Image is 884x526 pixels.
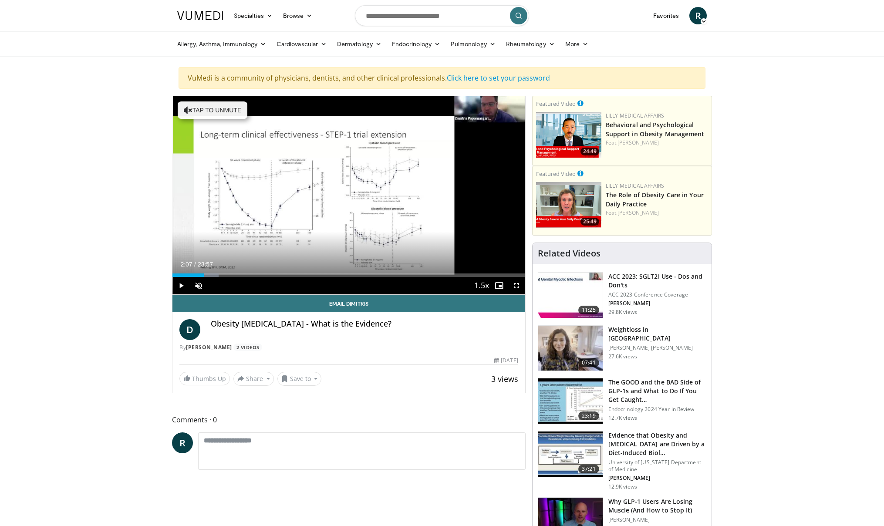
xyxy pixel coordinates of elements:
div: Feat. [606,209,708,217]
div: [DATE] [494,357,518,364]
a: More [560,35,594,53]
small: Featured Video [536,170,576,178]
p: University of [US_STATE] Department of Medicine [608,459,706,473]
img: ba3304f6-7838-4e41-9c0f-2e31ebde6754.png.150x105_q85_crop-smart_upscale.png [536,112,601,158]
p: [PERSON_NAME] [608,475,706,482]
a: 23:19 The GOOD and the BAD Side of GLP-1s and What to Do If You Get Caught… Endocrinology 2024 Ye... [538,378,706,424]
p: [PERSON_NAME] [608,516,706,523]
span: 2:07 [180,261,192,268]
span: 23:57 [198,261,213,268]
button: Playback Rate [473,277,490,294]
p: 12.9K views [608,483,637,490]
span: / [194,261,196,268]
img: 53591b2a-b107-489b-8d45-db59bb710304.150x105_q85_crop-smart_upscale.jpg [538,432,603,477]
a: 11:25 ACC 2023: SGLT2i Use - Dos and Don'ts ACC 2023 Conference Coverage [PERSON_NAME] 29.8K views [538,272,706,318]
a: Allergy, Asthma, Immunology [172,35,271,53]
a: [PERSON_NAME] [617,139,659,146]
span: 07:41 [578,358,599,367]
a: 07:41 Weightloss in [GEOGRAPHIC_DATA] [PERSON_NAME] [PERSON_NAME] 27.6K views [538,325,706,371]
img: VuMedi Logo [177,11,223,20]
h3: ACC 2023: SGLT2i Use - Dos and Don'ts [608,272,706,290]
h3: Evidence that Obesity and [MEDICAL_DATA] are Driven by a Diet-Induced Biol… [608,431,706,457]
button: Enable picture-in-picture mode [490,277,508,294]
img: e1208b6b-349f-4914-9dd7-f97803bdbf1d.png.150x105_q85_crop-smart_upscale.png [536,182,601,228]
p: [PERSON_NAME] [608,300,706,307]
h3: Weightloss in [GEOGRAPHIC_DATA] [608,325,706,343]
button: Share [233,372,274,386]
a: R [172,432,193,453]
a: 25:49 [536,182,601,228]
h3: Why GLP-1 Users Are Losing Muscle (And How to Stop It) [608,497,706,515]
a: R [689,7,707,24]
p: ACC 2023 Conference Coverage [608,291,706,298]
a: Email Dimitris [172,295,525,312]
img: 756cb5e3-da60-49d4-af2c-51c334342588.150x105_q85_crop-smart_upscale.jpg [538,378,603,424]
span: 24:49 [580,148,599,155]
small: Featured Video [536,100,576,108]
button: Fullscreen [508,277,525,294]
a: Dermatology [332,35,387,53]
a: D [179,319,200,340]
input: Search topics, interventions [355,5,529,26]
span: 23:19 [578,411,599,420]
span: Comments 0 [172,414,526,425]
a: 37:21 Evidence that Obesity and [MEDICAL_DATA] are Driven by a Diet-Induced Biol… University of [... [538,431,706,490]
button: Play [172,277,190,294]
div: Feat. [606,139,708,147]
p: [PERSON_NAME] [PERSON_NAME] [608,344,706,351]
div: By [179,344,518,351]
a: 24:49 [536,112,601,158]
a: Pulmonology [445,35,501,53]
div: VuMedi is a community of physicians, dentists, and other clinical professionals. [179,67,705,89]
a: [PERSON_NAME] [617,209,659,216]
h3: The GOOD and the BAD Side of GLP-1s and What to Do If You Get Caught… [608,378,706,404]
span: 3 views [491,374,518,384]
a: Cardiovascular [271,35,332,53]
p: Endocrinology 2024 Year in Review [608,406,706,413]
button: Save to [277,372,322,386]
p: 12.7K views [608,415,637,421]
span: 25:49 [580,218,599,226]
p: 29.8K views [608,309,637,316]
a: Browse [278,7,318,24]
a: 2 Videos [233,344,262,351]
h4: Obesity [MEDICAL_DATA] - What is the Evidence? [211,319,518,329]
a: Lilly Medical Affairs [606,112,665,119]
img: 9258cdf1-0fbf-450b-845f-99397d12d24a.150x105_q85_crop-smart_upscale.jpg [538,273,603,318]
a: Lilly Medical Affairs [606,182,665,189]
a: Rheumatology [501,35,560,53]
a: Thumbs Up [179,372,230,385]
a: Endocrinology [387,35,445,53]
span: 11:25 [578,306,599,314]
a: Favorites [648,7,684,24]
a: Specialties [229,7,278,24]
a: Behavioral and Psychological Support in Obesity Management [606,121,705,138]
video-js: Video Player [172,96,525,295]
img: 9983fed1-7565-45be-8934-aef1103ce6e2.150x105_q85_crop-smart_upscale.jpg [538,326,603,371]
div: Progress Bar [172,273,525,277]
a: Click here to set your password [447,73,550,83]
button: Unmute [190,277,207,294]
span: 37:21 [578,465,599,473]
h4: Related Videos [538,248,601,259]
a: The Role of Obesity Care in Your Daily Practice [606,191,704,208]
a: [PERSON_NAME] [186,344,232,351]
button: Tap to unmute [178,101,247,119]
p: 27.6K views [608,353,637,360]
